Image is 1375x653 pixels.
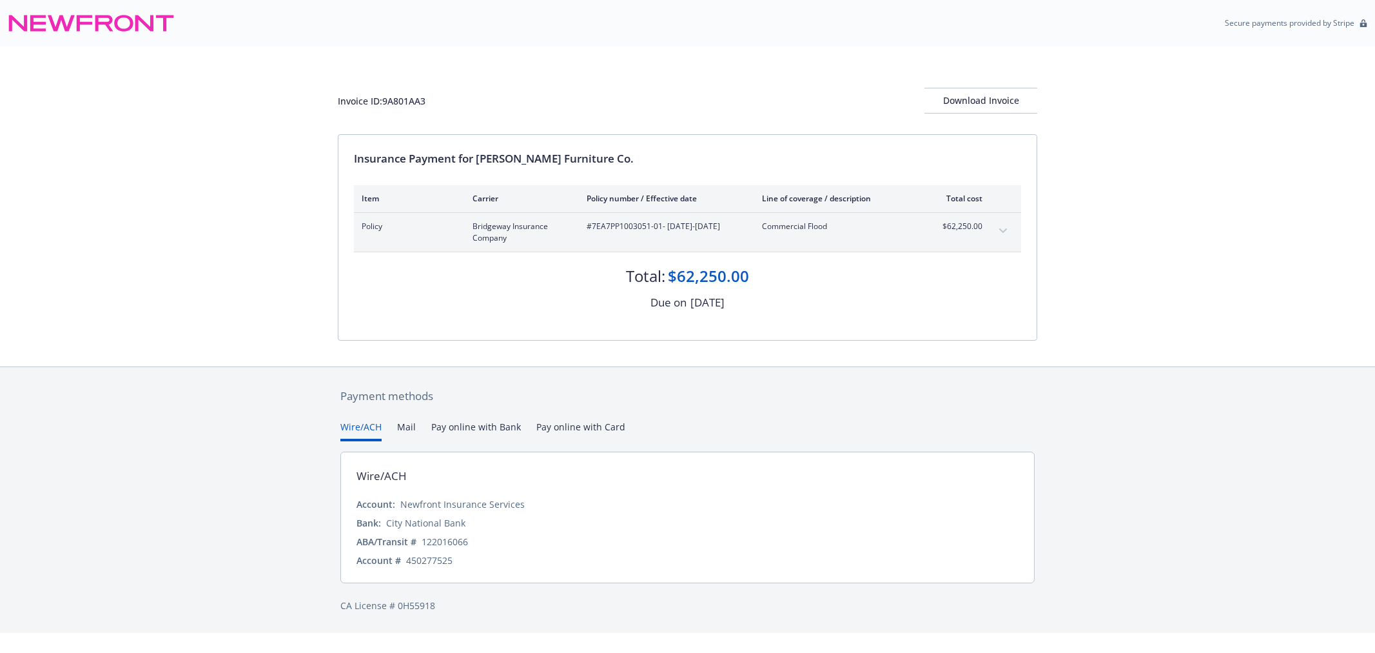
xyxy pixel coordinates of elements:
div: Insurance Payment for [PERSON_NAME] Furniture Co. [354,150,1021,167]
div: Wire/ACH [356,468,407,485]
div: Account: [356,497,395,511]
div: Invoice ID: 9A801AA3 [338,94,425,108]
span: #7EA7PP1003051-01 - [DATE]-[DATE] [587,221,741,232]
div: Item [362,193,452,204]
div: Policy number / Effective date [587,193,741,204]
span: $62,250.00 [934,221,982,232]
div: 450277525 [406,554,453,567]
span: Commercial Flood [762,221,913,232]
div: Line of coverage / description [762,193,913,204]
div: Carrier [473,193,566,204]
div: Total cost [934,193,982,204]
div: Total: [626,265,665,287]
span: Policy [362,221,452,232]
div: [DATE] [690,294,725,311]
button: expand content [993,221,1013,241]
button: Pay online with Bank [431,420,521,441]
p: Secure payments provided by Stripe [1225,17,1354,28]
button: Download Invoice [924,88,1037,114]
div: Account # [356,554,401,567]
div: ABA/Transit # [356,535,416,548]
button: Mail [397,420,416,441]
div: Due on [650,294,687,311]
span: Bridgeway Insurance Company [473,221,566,244]
div: 122016066 [422,535,468,548]
div: Bank: [356,516,381,530]
div: CA License # 0H55918 [340,599,1035,612]
div: Newfront Insurance Services [400,497,525,511]
div: PolicyBridgeway Insurance Company#7EA7PP1003051-01- [DATE]-[DATE]Commercial Flood$62,250.00expand... [354,213,1021,252]
button: Wire/ACH [340,420,382,441]
div: $62,250.00 [668,265,749,287]
div: Payment methods [340,388,1035,405]
button: Pay online with Card [536,420,625,441]
div: City National Bank [386,516,465,530]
